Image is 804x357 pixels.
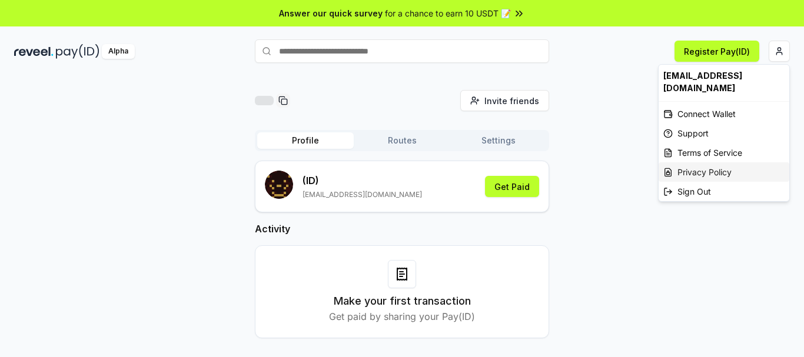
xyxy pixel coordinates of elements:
[659,182,789,201] div: Sign Out
[659,162,789,182] a: Privacy Policy
[659,104,789,124] div: Connect Wallet
[659,65,789,99] div: [EMAIL_ADDRESS][DOMAIN_NAME]
[659,124,789,143] a: Support
[659,143,789,162] a: Terms of Service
